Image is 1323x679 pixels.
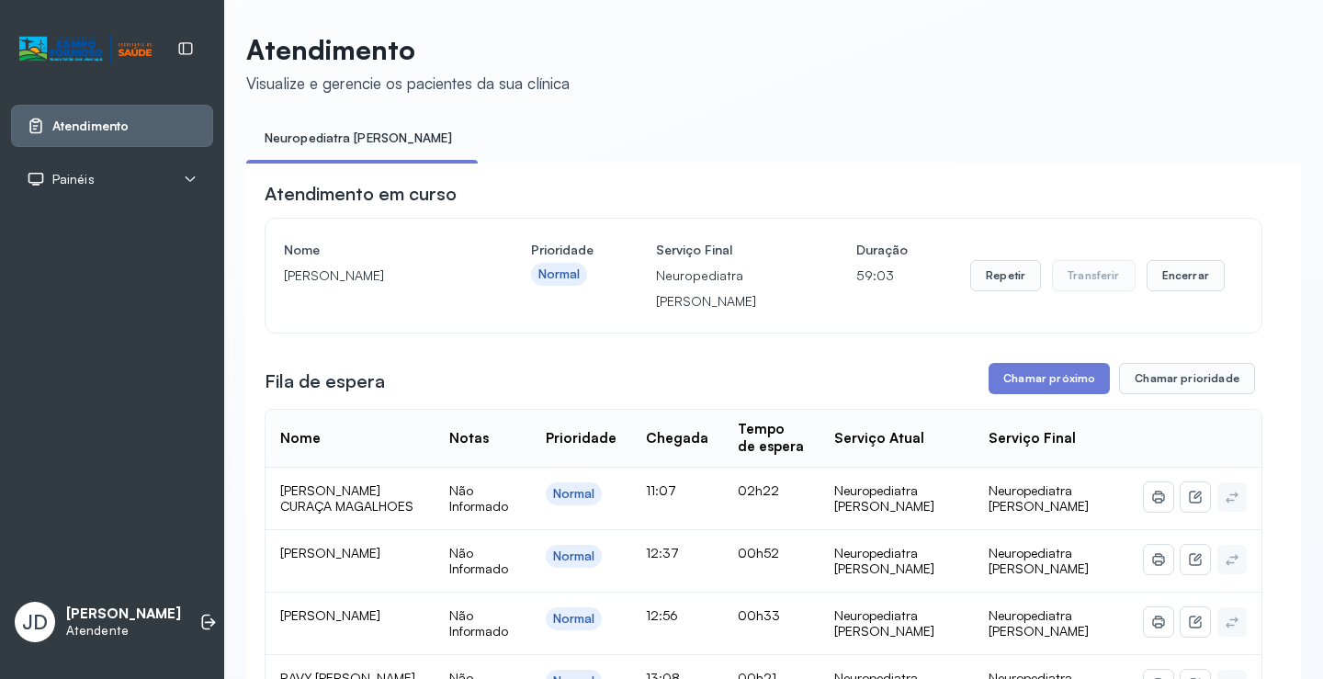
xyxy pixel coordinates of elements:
span: [PERSON_NAME] [280,545,380,560]
span: [PERSON_NAME] CURAÇA MAGALHOES [280,482,413,515]
span: Não Informado [449,607,508,639]
p: 59:03 [856,263,908,289]
div: Tempo de espera [738,421,805,456]
span: 00h33 [738,607,780,623]
div: Normal [553,611,595,627]
p: Atendimento [246,33,570,66]
p: Neuropediatra [PERSON_NAME] [656,263,794,314]
h4: Nome [284,237,469,263]
button: Repetir [970,260,1041,291]
div: Normal [553,486,595,502]
p: Atendente [66,623,181,639]
h3: Fila de espera [265,368,385,394]
div: Neuropediatra [PERSON_NAME] [834,482,960,515]
div: Serviço Atual [834,430,924,447]
span: 12:56 [646,607,678,623]
span: Atendimento [52,119,129,134]
h4: Prioridade [531,237,594,263]
div: Prioridade [546,430,616,447]
div: Notas [449,430,489,447]
div: Visualize e gerencie os pacientes da sua clínica [246,74,570,93]
p: [PERSON_NAME] [284,263,469,289]
span: Neuropediatra [PERSON_NAME] [989,482,1089,515]
button: Encerrar [1147,260,1225,291]
span: Neuropediatra [PERSON_NAME] [989,607,1089,639]
div: Serviço Final [989,430,1076,447]
div: Normal [538,266,581,282]
span: Não Informado [449,482,508,515]
span: Não Informado [449,545,508,577]
div: Neuropediatra [PERSON_NAME] [834,545,960,577]
div: Normal [553,549,595,564]
span: 00h52 [738,545,779,560]
div: Nome [280,430,321,447]
span: [PERSON_NAME] [280,607,380,623]
span: 02h22 [738,482,779,498]
h3: Atendimento em curso [265,181,457,207]
button: Chamar próximo [989,363,1110,394]
h4: Duração [856,237,908,263]
button: Transferir [1052,260,1136,291]
p: [PERSON_NAME] [66,605,181,623]
span: 11:07 [646,482,676,498]
span: Neuropediatra [PERSON_NAME] [989,545,1089,577]
span: 12:37 [646,545,679,560]
a: Atendimento [27,117,198,135]
div: Chegada [646,430,708,447]
span: Painéis [52,172,95,187]
img: Logotipo do estabelecimento [19,34,152,64]
button: Chamar prioridade [1119,363,1255,394]
h4: Serviço Final [656,237,794,263]
a: Neuropediatra [PERSON_NAME] [246,123,470,153]
div: Neuropediatra [PERSON_NAME] [834,607,960,639]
